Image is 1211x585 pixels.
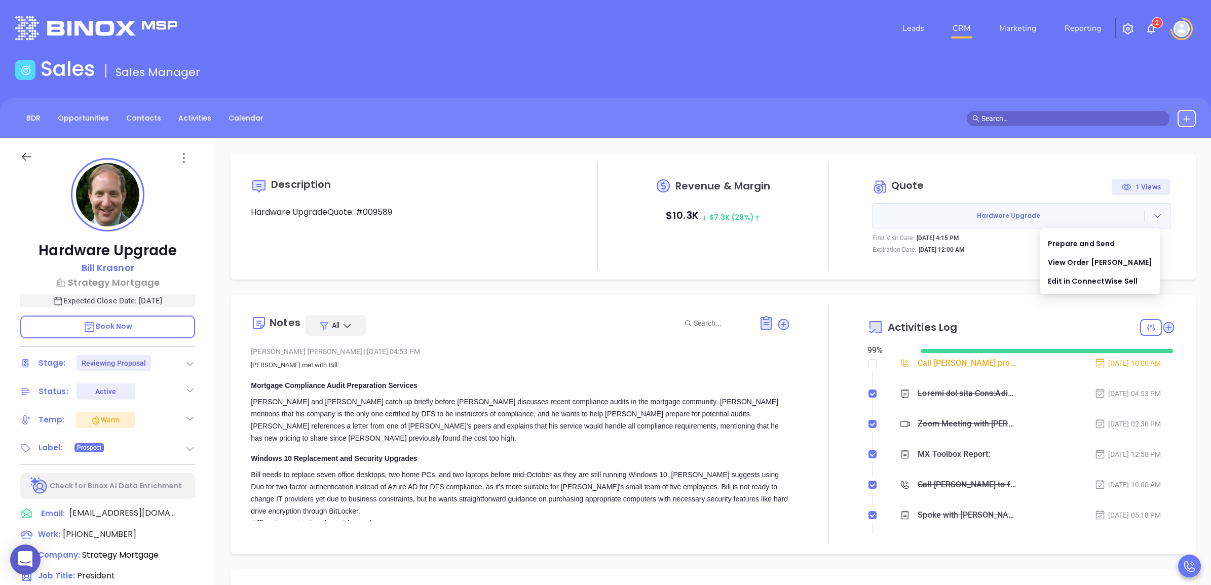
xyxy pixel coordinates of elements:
input: Search... [694,318,747,329]
div: Bill needs to replace seven office desktops, two home PCs, and two laptops before mid-October as ... [251,469,790,517]
a: Prepare and Send [1048,239,1115,249]
p: Check for Binox AI Data Enrichment [50,481,182,491]
a: Calendar [222,110,270,127]
div: Reviewing Proposal [82,355,146,371]
p: Hardware Upgrade [20,242,195,260]
span: Work: [38,529,60,539]
a: Reporting [1061,18,1105,38]
span: Sales Manager [116,64,200,80]
a: Strategy Mortgage [20,276,195,289]
span: Book Now [83,321,133,331]
sup: 2 [1152,18,1162,28]
div: Label: [39,440,63,455]
div: [PERSON_NAME] and [PERSON_NAME] catch up briefly before [PERSON_NAME] discusses recent compliance... [251,396,790,444]
p: First Visit Date: [873,233,914,243]
div: Office Computer Purchase Discussion [251,517,790,529]
p: Expiration Date: [873,245,916,254]
a: Bill Krasnor [82,261,134,276]
span: Activities Log [888,322,957,332]
div: Temp: [39,412,65,427]
img: Circle dollar [873,179,889,195]
a: Leads [898,18,928,38]
div: 1 Views [1121,179,1161,195]
span: Job Title: [38,570,75,581]
div: [DATE] 10:00 AM [1094,358,1161,369]
a: Edit in ConnectWise Sell [1048,276,1138,286]
span: Revenue & Margin [675,181,771,191]
span: President [77,570,115,581]
span: search [972,115,979,122]
div: Warm [91,414,120,426]
div: Active [95,383,116,400]
a: BDR [20,110,47,127]
img: logo [15,16,177,40]
p: Hardware UpgradeQuote: #009589 [251,206,559,218]
a: Opportunities [52,110,115,127]
span: [EMAIL_ADDRESS][DOMAIN_NAME] [69,507,176,519]
a: CRM [949,18,975,38]
div: Zoom Meeting with [PERSON_NAME] [918,416,1016,432]
span: 2 [1155,19,1159,26]
div: [DATE] 10:00 AM [1094,479,1161,490]
p: $ 10.3K [666,206,761,226]
div: Status: [39,384,68,399]
span: $ 7.3K (29%) [701,212,761,222]
p: [DATE] 4:15 PM [917,233,959,243]
img: iconNotification [1145,23,1157,35]
div: [DATE] 12:58 PM [1094,449,1161,460]
span: Description [271,177,331,191]
span: Strategy Mortgage [82,549,159,561]
input: Search… [981,113,1164,124]
p: [PERSON_NAME] met with Bill: [251,359,790,371]
a: View Order [PERSON_NAME] [1048,257,1152,267]
div: [DATE] 05:18 PM [1094,510,1161,521]
a: Contacts [120,110,167,127]
span: [PHONE_NUMBER] [63,528,136,540]
p: Expected Close Date: [DATE] [20,294,195,307]
div: Windows 10 Replacement and Security Upgrades [251,452,790,464]
div: Call [PERSON_NAME] proposal review - [PERSON_NAME] [918,356,1016,371]
p: [DATE] 12:00 AM [919,245,965,254]
div: Notes [270,318,300,328]
div: [PERSON_NAME] [PERSON_NAME] [DATE] 04:53 PM [251,344,790,359]
h1: Sales [41,57,95,81]
a: Marketing [995,18,1040,38]
span: Prospect [77,442,102,453]
img: profile-user [76,163,139,226]
span: Hardware Upgrade [873,211,1144,220]
a: Activities [172,110,217,127]
span: Quote [891,178,924,192]
img: Ai-Enrich-DaqCidB-.svg [30,477,48,495]
span: | [364,347,365,356]
div: [DATE] 02:30 PM [1094,418,1161,430]
div: Mortgage Compliance Audit Preparation Services [251,379,790,392]
div: Loremi dol sita Cons:Adipisci Elitseddoe Tempo Incididuntu LaboreetDolore mag Aliq enima mi venia... [918,386,1016,401]
div: Spoke with [PERSON_NAME], he said he is with Absolut Logic, but is interested to connect. hes loo... [918,508,1016,523]
p: Bill Krasnor [82,261,134,275]
div: [DATE] 04:53 PM [1094,388,1161,399]
button: Hardware Upgrade [873,203,1170,228]
img: user [1174,21,1190,37]
div: 99 % [867,344,909,357]
div: Stage: [39,356,66,371]
span: Email: [41,507,65,520]
span: All [332,320,339,330]
div: Call [PERSON_NAME] to follow up [918,477,1016,492]
div: MX Toolbox Report: [918,447,990,462]
span: Company: [38,550,80,560]
img: iconSetting [1122,23,1134,35]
